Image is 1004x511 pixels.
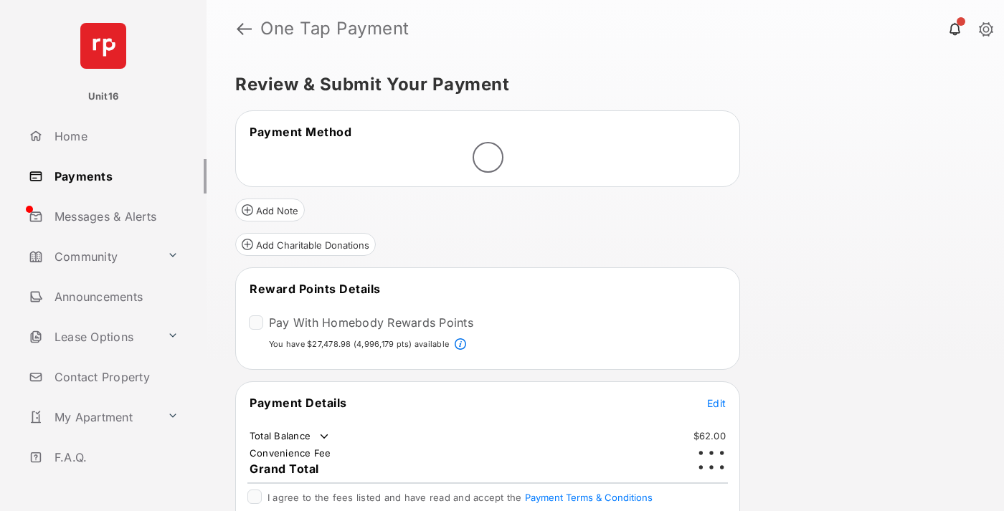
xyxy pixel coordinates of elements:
span: Edit [707,397,726,409]
td: Total Balance [249,429,331,444]
a: Messages & Alerts [23,199,207,234]
span: Payment Method [250,125,351,139]
span: I agree to the fees listed and have read and accept the [267,492,653,503]
a: Community [23,239,161,274]
a: Lease Options [23,320,161,354]
a: My Apartment [23,400,161,434]
img: svg+xml;base64,PHN2ZyB4bWxucz0iaHR0cDovL3d3dy53My5vcmcvMjAwMC9zdmciIHdpZHRoPSI2NCIgaGVpZ2h0PSI2NC... [80,23,126,69]
label: Pay With Homebody Rewards Points [269,315,473,330]
span: Reward Points Details [250,282,381,296]
strong: One Tap Payment [260,20,409,37]
button: Add Charitable Donations [235,233,376,256]
a: Home [23,119,207,153]
p: You have $27,478.98 (4,996,179 pts) available [269,338,449,350]
button: Edit [707,396,726,410]
button: Add Note [235,199,305,221]
a: F.A.Q. [23,440,207,474]
button: I agree to the fees listed and have read and accept the [525,492,653,503]
td: $62.00 [693,429,727,442]
h5: Review & Submit Your Payment [235,76,964,93]
a: Announcements [23,280,207,314]
td: Convenience Fee [249,446,332,459]
span: Grand Total [250,462,319,476]
a: Payments [23,159,207,194]
p: Unit16 [88,90,119,104]
a: Contact Property [23,360,207,394]
span: Payment Details [250,396,347,410]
